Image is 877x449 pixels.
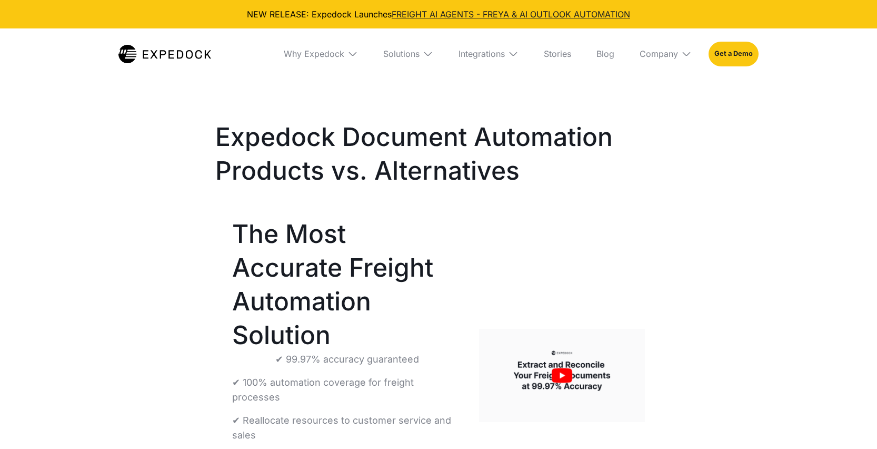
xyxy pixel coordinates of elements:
[232,375,462,405] p: ✔ 100% automation coverage for freight processes
[275,352,419,367] p: ✔ 99.97% accuracy guaranteed
[450,28,527,79] div: Integrations
[640,48,678,59] div: Company
[824,398,877,449] iframe: Chat Widget
[709,42,759,66] a: Get a Demo
[275,28,366,79] div: Why Expedock
[479,329,645,422] a: open lightbox
[383,48,420,59] div: Solutions
[8,8,869,20] div: NEW RELEASE: Expedock Launches
[459,48,505,59] div: Integrations
[375,28,442,79] div: Solutions
[631,28,700,79] div: Company
[232,413,462,443] p: ✔ Reallocate resources to customer service and sales
[215,120,662,188] h1: Expedock Document Automation Products vs. Alternatives
[232,217,462,352] h1: The Most Accurate Freight Automation Solution
[588,28,623,79] a: Blog
[535,28,580,79] a: Stories
[284,48,344,59] div: Why Expedock
[392,9,630,19] a: FREIGHT AI AGENTS - FREYA & AI OUTLOOK AUTOMATION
